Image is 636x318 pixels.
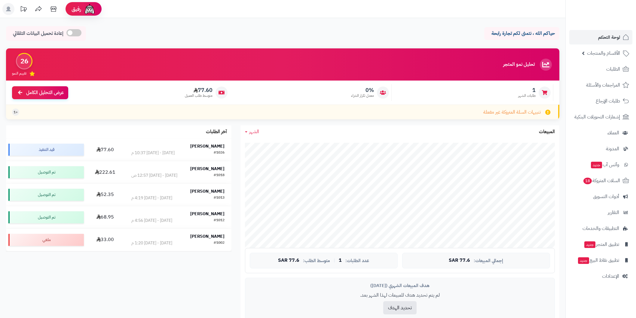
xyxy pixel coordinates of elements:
[12,86,68,99] a: عرض التحليل الكامل
[190,166,225,172] strong: [PERSON_NAME]
[206,129,227,135] h3: آخر الطلبات
[14,110,18,115] span: +1
[574,113,620,121] span: إشعارات التحويلات البنكية
[569,189,632,204] a: أدوات التسويق
[190,211,225,217] strong: [PERSON_NAME]
[518,93,536,98] span: طلبات الشهر
[131,240,172,246] div: [DATE] - [DATE] 1:20 م
[383,301,417,314] button: تحديد الهدف
[339,258,342,263] span: 1
[489,30,555,37] p: حياكم الله ، نتمنى لكم تجارة رابحة
[245,128,259,135] a: الشهر
[26,89,64,96] span: عرض التحليل الكامل
[569,221,632,236] a: التطبيقات والخدمات
[569,30,632,44] a: لوحة التحكم
[590,161,619,169] span: وآتس آب
[591,162,602,168] span: جديد
[72,5,81,13] span: رفيق
[8,144,84,156] div: قيد التنفيذ
[539,129,555,135] h3: المبيعات
[278,258,299,263] span: 77.6 SAR
[131,218,172,224] div: [DATE] - [DATE] 4:56 م
[569,253,632,268] a: تطبيق نقاط البيعجديد
[345,258,369,263] span: عدد الطلبات:
[602,272,619,280] span: الإعدادات
[583,176,620,185] span: السلات المتروكة
[449,258,470,263] span: 77.6 SAR
[569,110,632,124] a: إشعارات التحويلات البنكية
[214,240,225,246] div: #1002
[518,87,536,93] span: 1
[569,205,632,220] a: التقارير
[86,161,124,183] td: 222.61
[578,257,589,264] span: جديد
[190,188,225,194] strong: [PERSON_NAME]
[587,49,620,57] span: الأقسام والمنتجات
[569,94,632,108] a: طلبات الإرجاع
[606,65,620,73] span: الطلبات
[131,173,177,179] div: [DATE] - [DATE] 12:57 ص
[8,189,84,201] div: تم التوصيل
[595,5,630,17] img: logo-2.png
[131,195,172,201] div: [DATE] - [DATE] 4:19 م
[569,62,632,76] a: الطلبات
[586,81,620,89] span: المراجعات والأسئلة
[12,71,26,76] span: تقييم النمو
[86,229,124,251] td: 33.00
[86,206,124,228] td: 68.95
[596,97,620,105] span: طلبات الإرجاع
[598,33,620,41] span: لوحة التحكم
[86,139,124,161] td: 77.60
[351,87,374,93] span: 0%
[583,177,592,184] span: 18
[582,224,619,233] span: التطبيقات والخدمات
[86,184,124,206] td: 52.35
[131,150,175,156] div: [DATE] - [DATE] 10:37 م
[503,62,535,67] h3: تحليل نمو المتجر
[483,109,541,116] span: تنبيهات السلة المتروكة غير مفعلة
[214,218,225,224] div: #1012
[249,128,259,135] span: الشهر
[569,157,632,172] a: وآتس آبجديد
[214,173,225,179] div: #1018
[303,258,330,263] span: متوسط الطلب:
[334,258,335,263] span: |
[569,142,632,156] a: المدونة
[351,93,374,98] span: معدل تكرار الشراء
[214,150,225,156] div: #1026
[608,208,619,217] span: التقارير
[190,143,225,149] strong: [PERSON_NAME]
[13,30,63,37] span: إعادة تحميل البيانات التلقائي
[16,3,31,17] a: تحديثات المنصة
[8,234,84,246] div: ملغي
[8,211,84,223] div: تم التوصيل
[584,240,619,249] span: تطبيق المتجر
[593,192,619,201] span: أدوات التسويق
[606,145,619,153] span: المدونة
[584,241,595,248] span: جديد
[185,93,213,98] span: متوسط طلب العميل
[185,87,213,93] span: 77.60
[214,195,225,201] div: #1013
[190,233,225,240] strong: [PERSON_NAME]
[569,237,632,252] a: تطبيق المتجرجديد
[250,292,550,299] p: لم يتم تحديد هدف للمبيعات لهذا الشهر بعد.
[569,269,632,283] a: الإعدادات
[474,258,503,263] span: إجمالي المبيعات:
[8,166,84,178] div: تم التوصيل
[250,283,550,289] div: هدف المبيعات الشهري ([DATE])
[569,173,632,188] a: السلات المتروكة18
[84,3,96,15] img: ai-face.png
[577,256,619,264] span: تطبيق نقاط البيع
[569,78,632,92] a: المراجعات والأسئلة
[569,126,632,140] a: العملاء
[607,129,619,137] span: العملاء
